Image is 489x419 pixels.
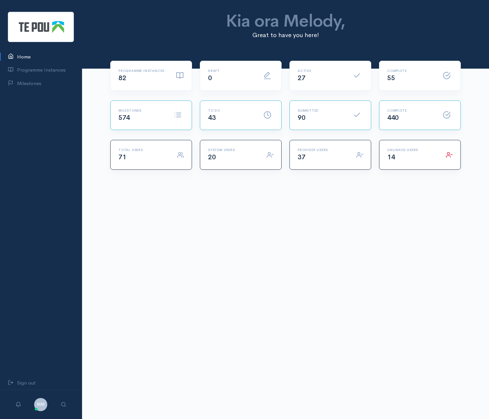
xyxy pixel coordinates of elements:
h6: Total Users [118,148,169,152]
a: MM [34,401,47,407]
h1: Kia ora Melody, [192,12,379,31]
span: 71 [118,153,126,161]
h6: Unlinked Users [387,148,438,152]
img: Te Pou [8,12,74,42]
h6: Provider Users [298,148,349,152]
span: 20 [208,153,216,161]
span: 14 [387,153,395,161]
span: MM [34,398,47,411]
h6: System Users [208,148,259,152]
p: Great to have you here! [192,31,379,40]
span: 37 [298,153,305,161]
